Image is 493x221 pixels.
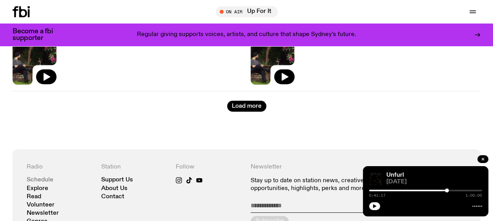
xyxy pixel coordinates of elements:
button: Load more [227,101,266,112]
span: 1:00:00 [466,194,482,197]
h4: Radio [27,163,93,171]
a: Volunteer [27,202,55,208]
h3: Become a fbi supporter [13,28,63,42]
a: Newsletter [27,210,59,216]
span: 0:41:17 [369,194,386,197]
a: About Us [101,186,127,192]
img: Jackson sits at an outdoor table, legs crossed and gazing at a black and brown dog also sitting a... [13,26,56,85]
button: On AirUp For It [216,6,278,17]
a: Read [27,194,41,200]
a: Explore [27,186,48,192]
a: Unfurl [386,172,404,178]
a: Contact [101,194,124,200]
h4: Station [101,163,168,171]
a: Support Us [101,177,133,183]
p: Regular giving supports voices, artists, and culture that shape Sydney’s future. [137,31,356,38]
a: Limbs Akimbo[DATE] [295,30,346,85]
a: Limbs Akimbo[DATE] [56,30,107,85]
img: Jackson sits at an outdoor table, legs crossed and gazing at a black and brown dog also sitting a... [251,26,295,85]
a: Schedule [27,177,53,183]
h4: Follow [176,163,242,171]
h4: Newsletter [251,163,392,171]
p: Stay up to date on station news, creative opportunities, highlights, perks and more. [251,177,392,192]
span: [DATE] [386,179,482,185]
